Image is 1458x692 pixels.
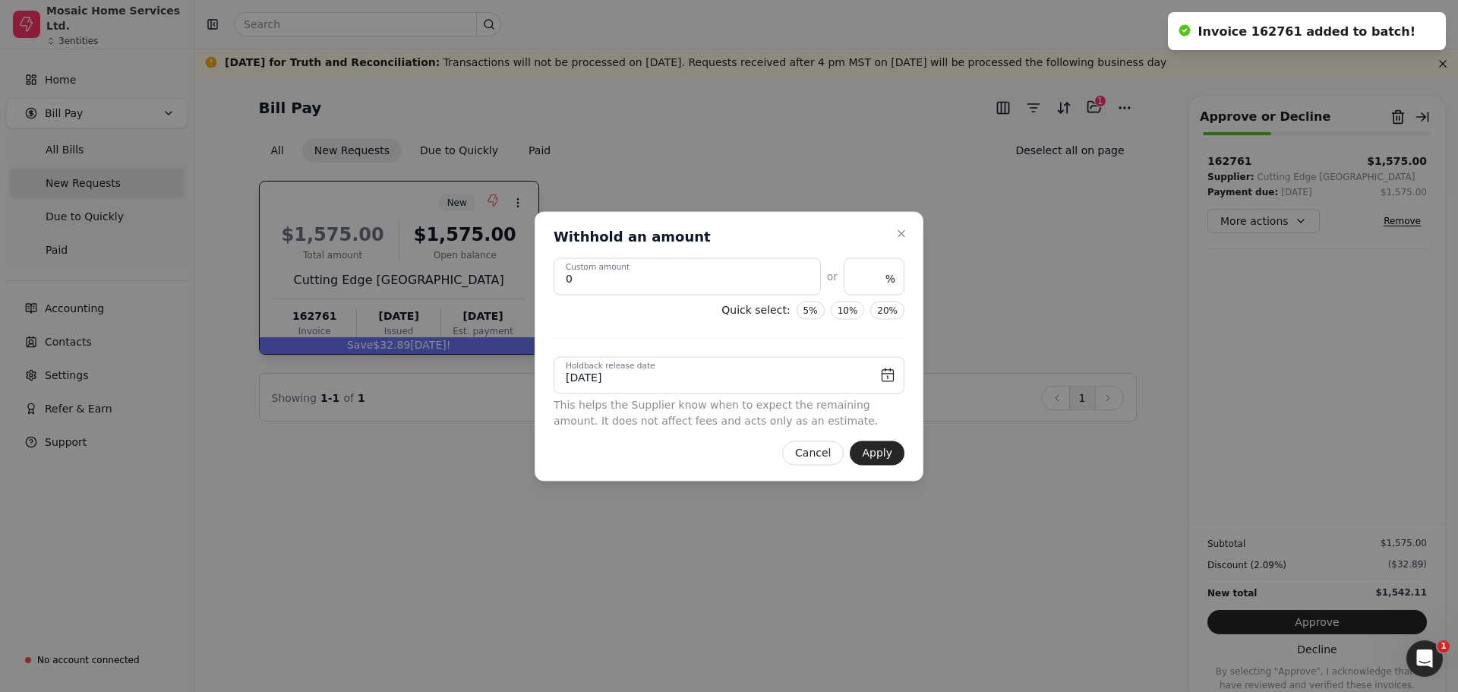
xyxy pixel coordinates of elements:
h2: Withhold an amount [554,227,711,245]
span: 1 [1437,640,1450,653]
label: Custom amount [566,261,630,273]
div: Quick select: [721,302,790,318]
label: Holdback release date [566,360,655,372]
div: Invoice 162761 added to batch! [1198,23,1415,41]
button: 10% [831,301,865,319]
div: This helps the Supplier know when to expect the remaining amount. It does not affect fees and act... [554,397,904,428]
button: 5% [797,301,825,319]
button: Cancel [782,441,844,465]
div: or [827,268,838,284]
span: % [885,270,895,286]
button: Holdback release date [554,356,904,393]
iframe: Intercom live chat [1406,640,1443,677]
button: 20% [870,301,904,319]
button: Apply [850,441,904,465]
